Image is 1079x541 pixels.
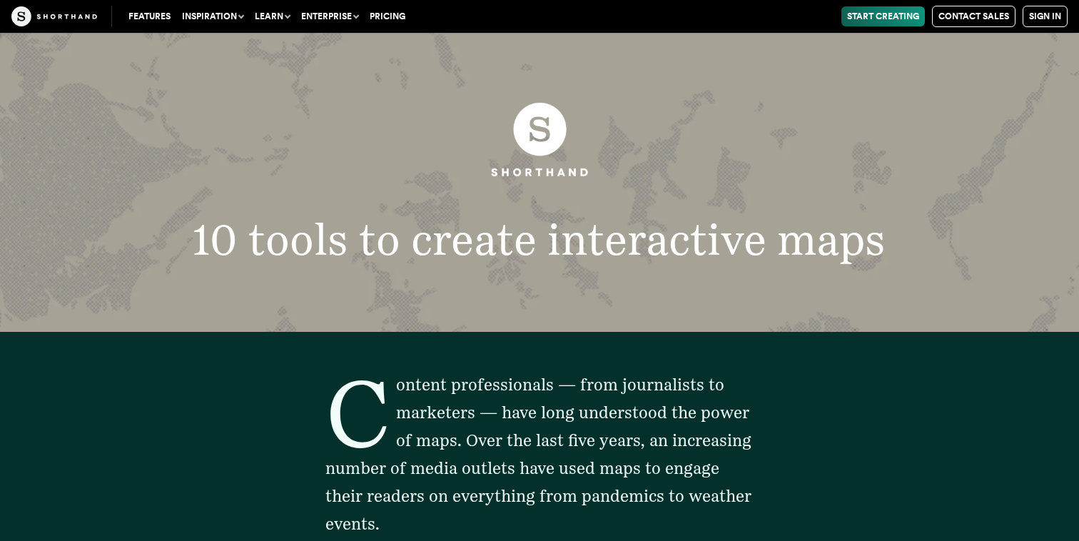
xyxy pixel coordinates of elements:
[841,6,925,26] a: Start Creating
[123,6,176,26] a: Features
[325,375,751,534] span: Content professionals — from journalists to marketers — have long understood the power of maps. O...
[249,6,295,26] button: Learn
[295,6,364,26] button: Enterprise
[135,218,943,262] h1: 10 tools to create interactive maps
[364,6,411,26] a: Pricing
[11,6,97,26] img: The Craft
[176,6,249,26] button: Inspiration
[1023,6,1068,27] a: Sign in
[932,6,1015,27] a: Contact Sales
